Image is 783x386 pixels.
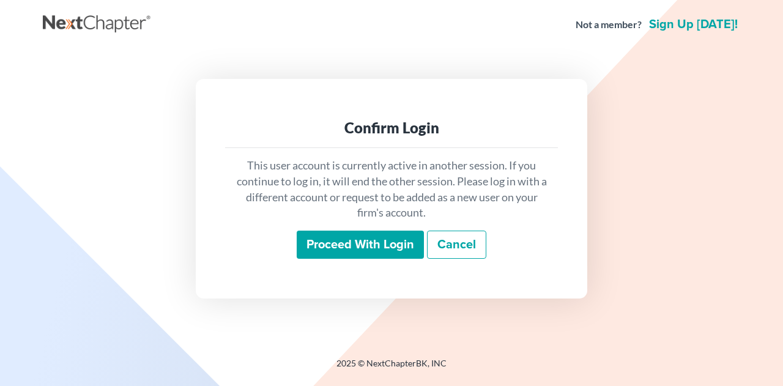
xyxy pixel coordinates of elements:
strong: Not a member? [576,18,642,32]
a: Cancel [427,231,486,259]
div: Confirm Login [235,118,548,138]
div: 2025 © NextChapterBK, INC [43,357,740,379]
a: Sign up [DATE]! [647,18,740,31]
input: Proceed with login [297,231,424,259]
p: This user account is currently active in another session. If you continue to log in, it will end ... [235,158,548,221]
